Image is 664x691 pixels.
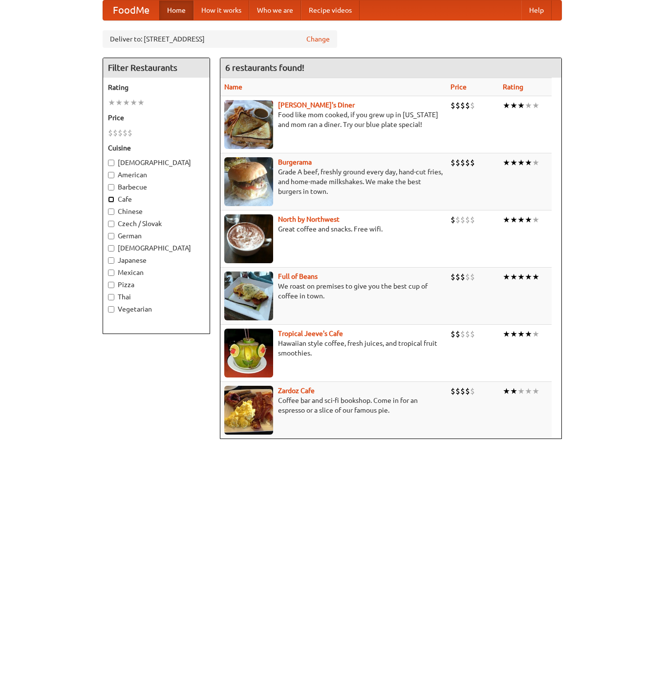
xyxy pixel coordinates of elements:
[521,0,552,20] a: Help
[278,272,318,280] a: Full of Beans
[108,245,114,251] input: [DEMOGRAPHIC_DATA]
[108,194,205,204] label: Cafe
[510,157,517,168] li: ★
[224,83,242,91] a: Name
[465,386,470,397] li: $
[108,294,114,300] input: Thai
[510,386,517,397] li: ★
[278,158,312,166] a: Burgerama
[278,387,315,395] b: Zardoz Cafe
[108,257,114,264] input: Japanese
[455,214,460,225] li: $
[108,221,114,227] input: Czech / Slovak
[460,329,465,339] li: $
[108,268,205,277] label: Mexican
[118,127,123,138] li: $
[503,83,523,91] a: Rating
[278,215,340,223] a: North by Northwest
[470,329,475,339] li: $
[503,329,510,339] li: ★
[108,113,205,123] h5: Price
[460,272,465,282] li: $
[113,127,118,138] li: $
[123,127,128,138] li: $
[470,386,475,397] li: $
[108,231,205,241] label: German
[249,0,301,20] a: Who we are
[224,338,443,358] p: Hawaiian style coffee, fresh juices, and tropical fruit smoothies.
[224,224,443,234] p: Great coffee and snacks. Free wifi.
[103,30,337,48] div: Deliver to: [STREET_ADDRESS]
[525,214,532,225] li: ★
[470,157,475,168] li: $
[103,58,210,78] h4: Filter Restaurants
[130,97,137,108] li: ★
[224,396,443,415] p: Coffee bar and sci-fi bookshop. Come in for an espresso or a slice of our famous pie.
[532,214,539,225] li: ★
[108,270,114,276] input: Mexican
[108,172,114,178] input: American
[532,100,539,111] li: ★
[301,0,360,20] a: Recipe videos
[465,272,470,282] li: $
[108,209,114,215] input: Chinese
[224,157,273,206] img: burgerama.jpg
[470,272,475,282] li: $
[465,100,470,111] li: $
[460,157,465,168] li: $
[224,214,273,263] img: north.jpg
[108,160,114,166] input: [DEMOGRAPHIC_DATA]
[503,157,510,168] li: ★
[108,158,205,168] label: [DEMOGRAPHIC_DATA]
[306,34,330,44] a: Change
[450,100,455,111] li: $
[450,83,467,91] a: Price
[460,214,465,225] li: $
[224,272,273,320] img: beans.jpg
[450,214,455,225] li: $
[525,386,532,397] li: ★
[517,272,525,282] li: ★
[532,272,539,282] li: ★
[128,127,132,138] li: $
[517,214,525,225] li: ★
[108,255,205,265] label: Japanese
[470,100,475,111] li: $
[224,100,273,149] img: sallys.jpg
[123,97,130,108] li: ★
[137,97,145,108] li: ★
[510,329,517,339] li: ★
[103,0,159,20] a: FoodMe
[108,182,205,192] label: Barbecue
[108,219,205,229] label: Czech / Slovak
[108,304,205,314] label: Vegetarian
[108,306,114,313] input: Vegetarian
[503,272,510,282] li: ★
[460,100,465,111] li: $
[108,184,114,190] input: Barbecue
[108,280,205,290] label: Pizza
[460,386,465,397] li: $
[450,386,455,397] li: $
[278,101,355,109] b: [PERSON_NAME]'s Diner
[108,207,205,216] label: Chinese
[108,97,115,108] li: ★
[455,386,460,397] li: $
[224,386,273,435] img: zardoz.jpg
[108,243,205,253] label: [DEMOGRAPHIC_DATA]
[465,329,470,339] li: $
[450,272,455,282] li: $
[532,386,539,397] li: ★
[503,386,510,397] li: ★
[525,329,532,339] li: ★
[455,272,460,282] li: $
[525,272,532,282] li: ★
[278,330,343,337] a: Tropical Jeeve's Cafe
[503,100,510,111] li: ★
[108,196,114,203] input: Cafe
[115,97,123,108] li: ★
